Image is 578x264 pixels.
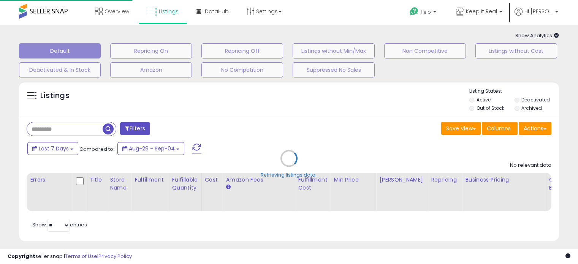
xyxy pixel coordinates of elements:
[65,253,97,260] a: Terms of Use
[293,62,374,77] button: Suppressed No Sales
[515,32,559,39] span: Show Analytics
[466,8,497,15] span: Keep It Real
[8,253,35,260] strong: Copyright
[384,43,466,58] button: Non Competitive
[105,8,129,15] span: Overview
[421,9,431,15] span: Help
[110,43,192,58] button: Repricing On
[201,62,283,77] button: No Competition
[524,8,553,15] span: Hi [PERSON_NAME]
[475,43,557,58] button: Listings without Cost
[8,253,132,260] div: seller snap | |
[261,172,318,179] div: Retrieving listings data..
[159,8,179,15] span: Listings
[293,43,374,58] button: Listings without Min/Max
[515,8,558,25] a: Hi [PERSON_NAME]
[98,253,132,260] a: Privacy Policy
[205,8,229,15] span: DataHub
[19,62,101,77] button: Deactivated & In Stock
[19,43,101,58] button: Default
[110,62,192,77] button: Amazon
[404,1,444,25] a: Help
[201,43,283,58] button: Repricing Off
[409,7,419,16] i: Get Help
